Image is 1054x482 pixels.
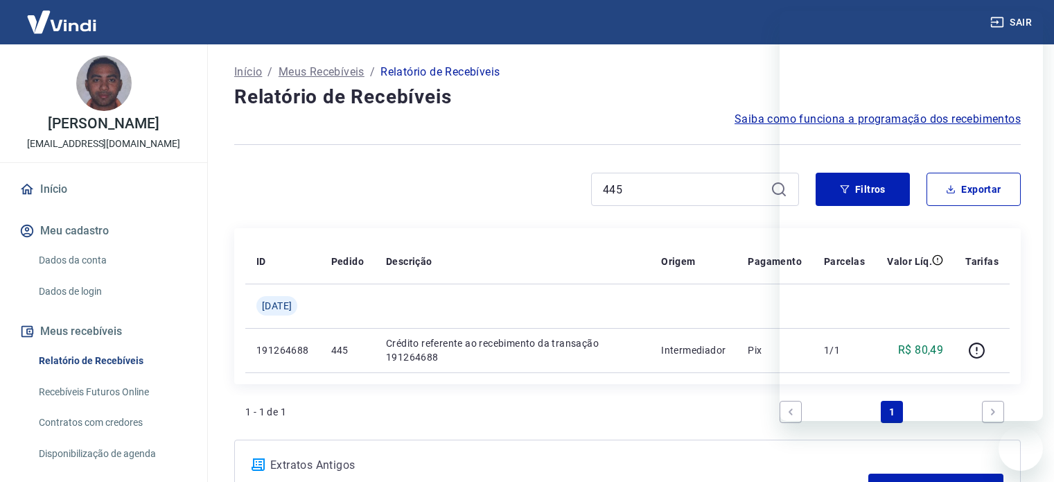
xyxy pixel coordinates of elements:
p: Crédito referente ao recebimento da transação 191264688 [386,336,639,364]
button: Meu cadastro [17,216,191,246]
button: Sair [987,10,1037,35]
p: Origem [661,255,695,268]
p: 445 [331,343,364,357]
a: Dados de login [33,277,191,306]
h4: Relatório de Recebíveis [234,83,1021,111]
img: Vindi [17,1,107,43]
p: [EMAIL_ADDRESS][DOMAIN_NAME] [27,137,180,151]
a: Início [234,64,262,80]
a: Disponibilização de agenda [33,440,191,468]
p: 191264688 [256,343,309,357]
p: Pedido [331,255,364,268]
p: / [370,64,375,80]
iframe: Botão para abrir a janela de mensagens, conversa em andamento [999,427,1043,471]
p: [PERSON_NAME] [48,117,159,131]
p: Extratos Antigos [270,457,868,474]
ul: Pagination [774,395,1010,429]
button: Meus recebíveis [17,316,191,347]
p: Descrição [386,255,432,268]
p: Relatório de Recebíveis [380,64,500,80]
a: Meus Recebíveis [279,64,364,80]
p: Pix [748,343,802,357]
p: / [267,64,272,80]
a: Início [17,174,191,205]
span: [DATE] [262,299,292,313]
a: Dados da conta [33,246,191,275]
a: Recebíveis Futuros Online [33,378,191,406]
img: ícone [252,458,265,471]
p: 1 - 1 de 1 [245,405,286,419]
p: Intermediador [661,343,726,357]
a: Contratos com credores [33,408,191,437]
img: b364baf0-585a-4717-963f-4c6cdffdd737.jpeg [76,55,132,111]
a: Saiba como funciona a programação dos recebimentos [735,111,1021,128]
iframe: Janela de mensagens [780,11,1043,421]
p: Pagamento [748,255,802,268]
a: Relatório de Recebíveis [33,347,191,375]
p: ID [256,255,266,268]
input: Busque pelo número do pedido [603,179,765,200]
